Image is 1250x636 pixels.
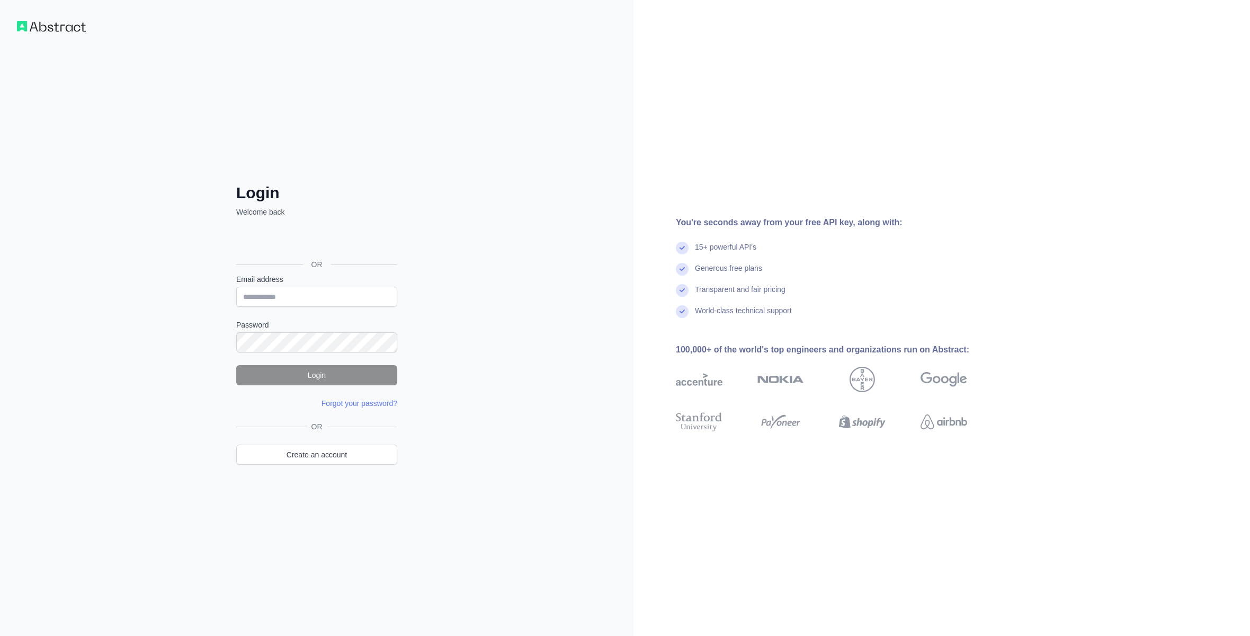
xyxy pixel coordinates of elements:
[757,367,804,392] img: nokia
[850,367,875,392] img: bayer
[236,207,397,217] p: Welcome back
[322,399,397,408] a: Forgot your password?
[236,274,397,285] label: Email address
[303,259,331,270] span: OR
[921,367,967,392] img: google
[236,445,397,465] a: Create an account
[695,284,785,305] div: Transparent and fair pricing
[17,21,86,32] img: Workflow
[676,343,1001,356] div: 100,000+ of the world's top engineers and organizations run on Abstract:
[676,284,689,297] img: check mark
[231,229,400,252] iframe: Sign in with Google Button
[695,263,762,284] div: Generous free plans
[757,410,804,434] img: payoneer
[676,367,722,392] img: accenture
[676,216,1001,229] div: You're seconds away from your free API key, along with:
[676,242,689,254] img: check mark
[676,410,722,434] img: stanford university
[695,242,756,263] div: 15+ powerful API's
[236,183,397,202] h2: Login
[676,263,689,276] img: check mark
[676,305,689,318] img: check mark
[695,305,792,326] div: World-class technical support
[839,410,886,434] img: shopify
[236,320,397,330] label: Password
[921,410,967,434] img: airbnb
[236,365,397,385] button: Login
[307,421,327,432] span: OR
